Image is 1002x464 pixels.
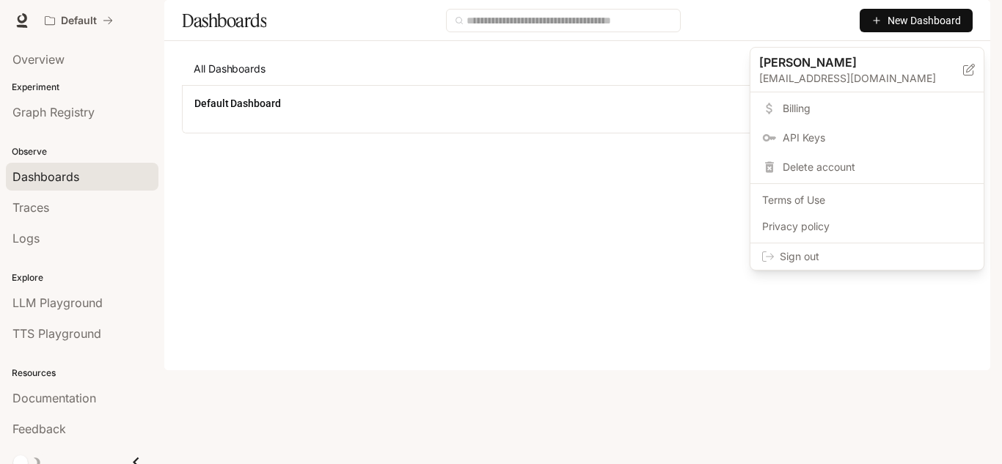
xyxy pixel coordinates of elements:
[759,71,963,86] p: [EMAIL_ADDRESS][DOMAIN_NAME]
[753,95,981,122] a: Billing
[753,187,981,213] a: Terms of Use
[762,193,972,207] span: Terms of Use
[753,213,981,240] a: Privacy policy
[783,130,972,145] span: API Keys
[783,160,972,174] span: Delete account
[750,48,984,92] div: [PERSON_NAME][EMAIL_ADDRESS][DOMAIN_NAME]
[780,249,972,264] span: Sign out
[753,125,981,151] a: API Keys
[783,101,972,116] span: Billing
[750,243,984,270] div: Sign out
[759,54,940,71] p: [PERSON_NAME]
[762,219,972,234] span: Privacy policy
[753,154,981,180] div: Delete account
